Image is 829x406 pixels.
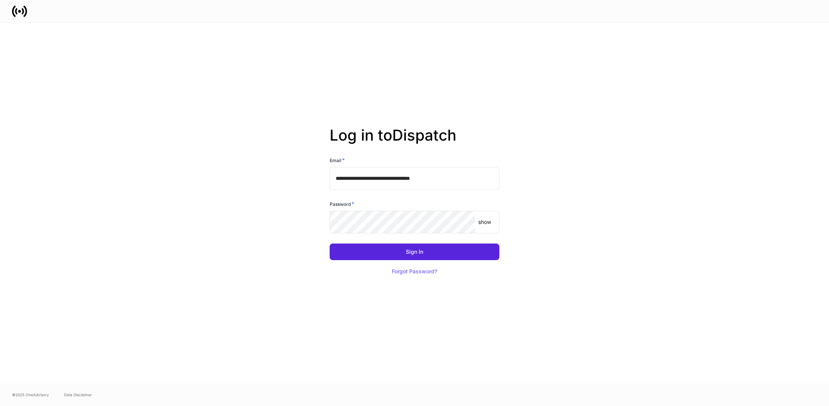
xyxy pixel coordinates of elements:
[478,218,491,226] p: show
[392,269,437,274] div: Forgot Password?
[330,126,499,156] h2: Log in to Dispatch
[406,249,423,254] div: Sign In
[382,263,447,280] button: Forgot Password?
[330,244,499,260] button: Sign In
[330,200,354,208] h6: Password
[330,156,345,164] h6: Email
[12,392,49,398] span: © 2025 OneAdvisory
[64,392,92,398] a: Data Disclaimer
